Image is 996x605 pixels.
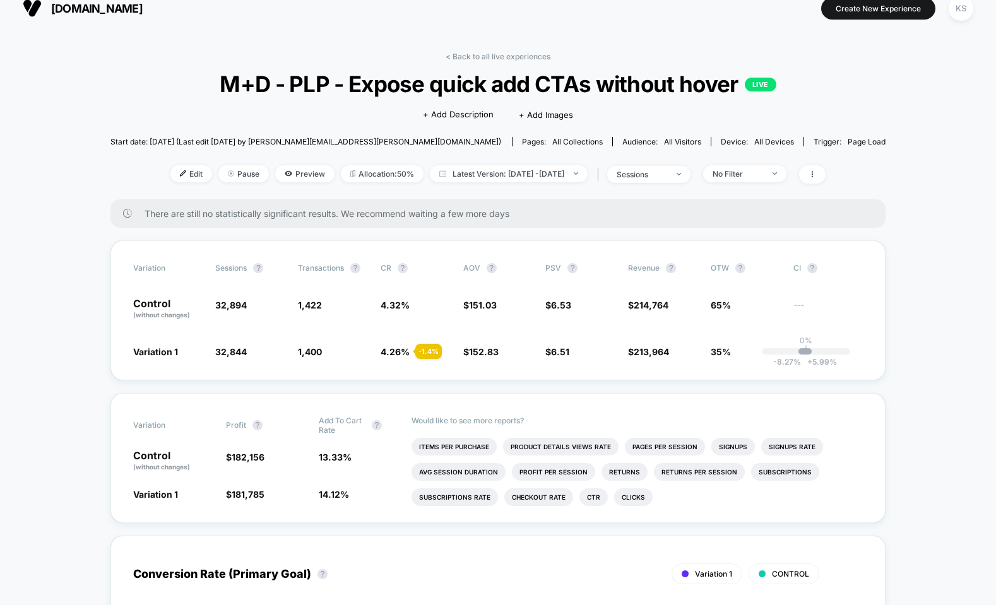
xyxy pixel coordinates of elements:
[512,463,595,481] li: Profit Per Session
[149,71,847,97] span: M+D - PLP - Expose quick add CTAs without hover
[133,489,178,500] span: Variation 1
[317,569,328,579] button: ?
[735,263,745,273] button: ?
[341,165,424,182] span: Allocation: 50%
[745,78,776,91] p: LIVE
[415,344,442,359] div: - 1.4 %
[372,420,382,430] button: ?
[579,488,608,506] li: Ctr
[133,463,190,471] span: (without changes)
[634,346,669,357] span: 213,964
[567,263,578,273] button: ?
[711,263,780,273] span: OTW
[412,463,506,481] li: Avg Session Duration
[412,438,497,455] li: Items Per Purchase
[228,170,234,177] img: end
[545,263,561,273] span: PSV
[469,300,497,310] span: 151.03
[463,346,499,357] span: $
[110,137,501,146] span: Start date: [DATE] (Last edit [DATE] by [PERSON_NAME][EMAIL_ADDRESS][PERSON_NAME][DOMAIN_NAME])
[145,208,861,219] span: There are still no statistically significant results. We recommend waiting a few more days
[430,165,588,182] span: Latest Version: [DATE] - [DATE]
[574,172,578,175] img: end
[761,438,823,455] li: Signups Rate
[487,263,497,273] button: ?
[545,300,571,310] span: $
[677,173,681,175] img: end
[666,263,676,273] button: ?
[807,263,817,273] button: ?
[398,263,408,273] button: ?
[551,346,569,357] span: 6.51
[751,463,819,481] li: Subscriptions
[625,438,705,455] li: Pages Per Session
[463,300,497,310] span: $
[226,452,264,462] span: $
[180,170,186,177] img: edit
[381,263,391,273] span: CR
[51,2,143,15] span: [DOMAIN_NAME]
[275,165,335,182] span: Preview
[133,346,178,357] span: Variation 1
[711,300,731,310] span: 65%
[617,170,667,179] div: sessions
[319,452,352,462] span: 13.33 %
[594,165,607,184] span: |
[226,489,264,500] span: $
[522,137,603,146] div: Pages:
[503,438,619,455] li: Product Details Views Rate
[133,450,213,472] p: Control
[298,300,322,310] span: 1,422
[215,346,247,357] span: 32,844
[773,172,777,175] img: end
[350,263,360,273] button: ?
[170,165,212,182] span: Edit
[552,137,603,146] span: all collections
[614,488,653,506] li: Clicks
[634,300,668,310] span: 214,764
[773,357,801,367] span: -8.27 %
[298,346,322,357] span: 1,400
[654,463,745,481] li: Returns Per Session
[793,302,863,320] span: ---
[232,452,264,462] span: 182,156
[319,489,349,500] span: 14.12 %
[793,263,863,273] span: CI
[232,489,264,500] span: 181,785
[800,336,812,345] p: 0%
[350,170,355,177] img: rebalance
[805,345,807,355] p: |
[711,438,755,455] li: Signups
[504,488,573,506] li: Checkout Rate
[801,357,837,367] span: 5.99 %
[711,346,731,357] span: 35%
[133,311,190,319] span: (without changes)
[252,420,263,430] button: ?
[381,300,410,310] span: 4.32 %
[711,137,803,146] span: Device:
[381,346,410,357] span: 4.26 %
[215,300,247,310] span: 32,894
[814,137,886,146] div: Trigger:
[298,263,344,273] span: Transactions
[545,346,569,357] span: $
[439,170,446,177] img: calendar
[628,346,669,357] span: $
[463,263,480,273] span: AOV
[622,137,701,146] div: Audience:
[602,463,648,481] li: Returns
[218,165,269,182] span: Pause
[628,300,668,310] span: $
[551,300,571,310] span: 6.53
[628,263,660,273] span: Revenue
[519,110,573,120] span: + Add Images
[412,488,498,506] li: Subscriptions Rate
[215,263,247,273] span: Sessions
[253,263,263,273] button: ?
[226,420,246,430] span: Profit
[713,169,763,179] div: No Filter
[807,357,812,367] span: +
[133,298,203,320] p: Control
[695,569,732,579] span: Variation 1
[133,416,203,435] span: Variation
